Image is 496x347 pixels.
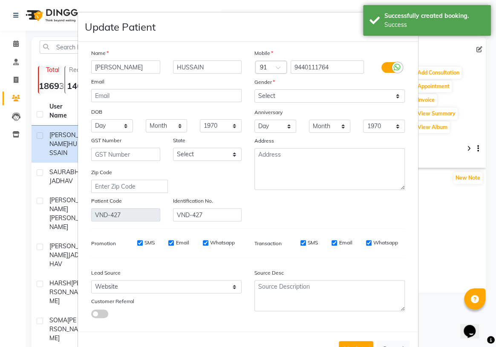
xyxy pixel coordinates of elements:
label: Address [254,137,274,145]
label: Zip Code [91,169,112,176]
label: Lead Source [91,269,121,277]
div: Successfully created booking. [384,11,484,20]
input: Email [91,89,242,102]
input: Last Name [173,60,242,74]
input: Resident No. or Any Id [173,208,242,221]
input: GST Number [91,148,160,161]
label: Patient Code [91,197,122,205]
label: Mobile [254,49,273,57]
label: SMS [308,239,318,247]
input: Enter Zip Code [91,180,168,193]
label: SMS [144,239,155,247]
label: Email [176,239,189,247]
div: Success [384,20,484,29]
label: DOB [91,108,102,116]
label: Email [339,239,352,247]
input: Mobile [291,60,364,74]
h4: Update Patient [85,19,156,34]
label: Gender [254,78,275,86]
label: Customer Referral [91,298,134,305]
input: Patient Code [91,208,160,221]
input: First Name [91,60,160,74]
label: State [173,137,185,144]
label: Whatsapp [210,239,235,247]
label: Transaction [254,240,282,247]
label: Promotion [91,240,116,247]
iframe: chat widget [460,313,487,338]
label: Identification No. [173,197,213,205]
label: Whatsapp [373,239,398,247]
label: GST Number [91,137,121,144]
label: Name [91,49,109,57]
label: Anniversary [254,109,283,116]
label: Email [91,78,104,86]
label: Source Desc [254,269,284,277]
